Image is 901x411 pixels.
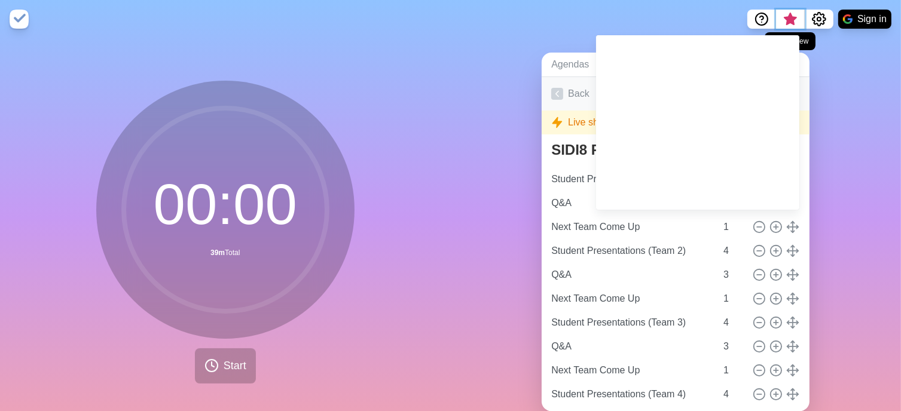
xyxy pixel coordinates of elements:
input: Mins [719,263,747,287]
button: Help [747,10,776,29]
input: Name [546,263,716,287]
input: Mins [719,215,747,239]
input: Mins [719,311,747,335]
input: Name [546,287,716,311]
button: Sign in [838,10,891,29]
a: Back [542,77,810,111]
img: google logo [843,14,853,24]
span: Start [224,358,246,374]
input: Name [546,215,716,239]
button: What’s new [776,10,805,29]
input: Mins [719,335,747,358]
input: Name [546,239,716,263]
input: Mins [719,358,747,382]
button: Settings [805,10,833,29]
div: Live sharing [542,111,810,134]
input: Mins [719,239,747,263]
img: timeblocks logo [10,10,29,29]
a: Agendas [542,53,675,77]
input: Mins [719,287,747,311]
input: Name [546,191,716,215]
button: Start [195,348,256,384]
input: Name [546,335,716,358]
input: Name [546,311,716,335]
input: Mins [719,382,747,406]
input: Name [546,167,716,191]
input: Name [546,358,716,382]
input: Name [546,382,716,406]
